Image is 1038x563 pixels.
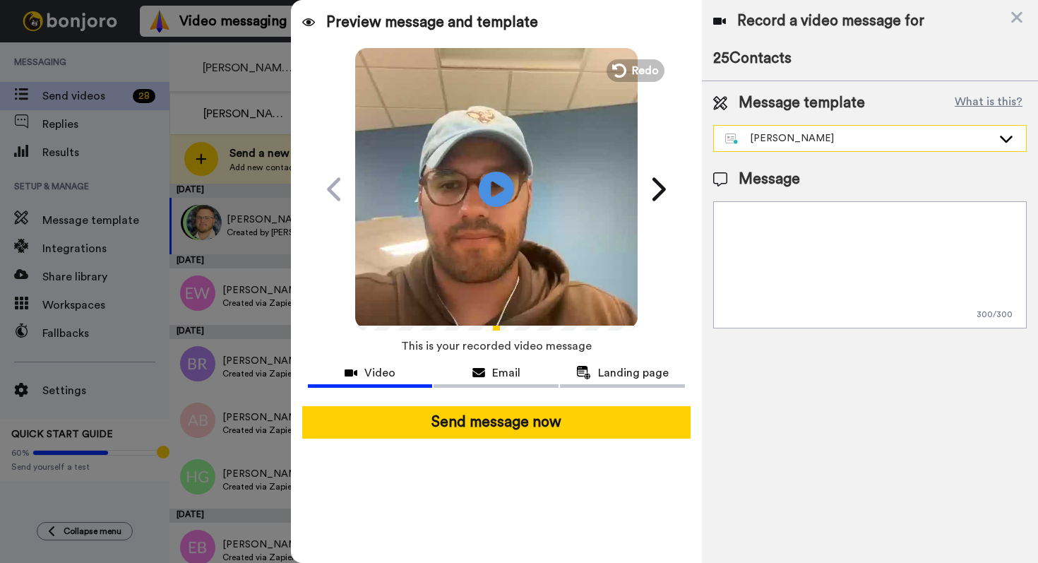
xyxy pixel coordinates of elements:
[21,28,261,76] div: message notification from Amy, Just now. Hi Kevin, We hope you and your customers have been havin...
[739,169,800,190] span: Message
[725,131,992,146] div: [PERSON_NAME]
[61,39,214,53] p: Hi [PERSON_NAME], We hope you and your customers have been having a great time with [PERSON_NAME]...
[302,406,691,439] button: Send message now
[739,93,865,114] span: Message template
[598,365,669,381] span: Landing page
[950,93,1027,114] button: What is this?
[725,134,739,145] img: nextgen-template.svg
[401,331,592,362] span: This is your recorded video message
[364,365,395,381] span: Video
[492,365,520,381] span: Email
[61,53,214,66] p: Message from Amy, sent Just now
[32,41,54,64] img: Profile image for Amy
